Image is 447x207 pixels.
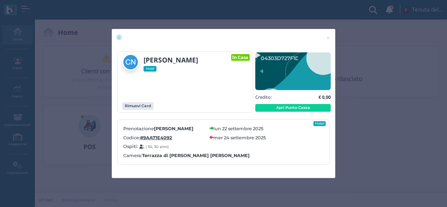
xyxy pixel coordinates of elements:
b: Terrazza di [PERSON_NAME] [PERSON_NAME] [142,152,250,159]
a: [PERSON_NAME] Hotel [122,54,215,72]
b: In Casa [232,54,248,60]
span: × [325,34,331,43]
b: #9AA71E4092 [140,135,172,140]
b: [PERSON_NAME] [144,55,198,65]
small: ( 30, 30 anni) [146,145,169,149]
text: 04303D727F1D95 [261,55,305,61]
button: Rimuovi Card [122,102,154,110]
a: #9AA71E4092 [140,134,172,141]
button: Apri Punto Cassa [255,104,331,112]
h5: Credito: [255,95,272,99]
img: Cees Nieman [122,54,139,71]
label: lun 22 settembre 2025 [213,125,263,132]
label: Codice: [123,134,205,141]
label: Camera: [123,152,250,159]
b: € 0,00 [318,94,331,100]
label: mer 24 settembre 2025 [213,134,266,141]
div: Hotel [314,121,326,126]
label: Ospiti: [123,143,205,150]
label: Prenotazione [123,125,205,132]
span: Hotel [144,66,157,72]
b: [PERSON_NAME] [154,126,193,131]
